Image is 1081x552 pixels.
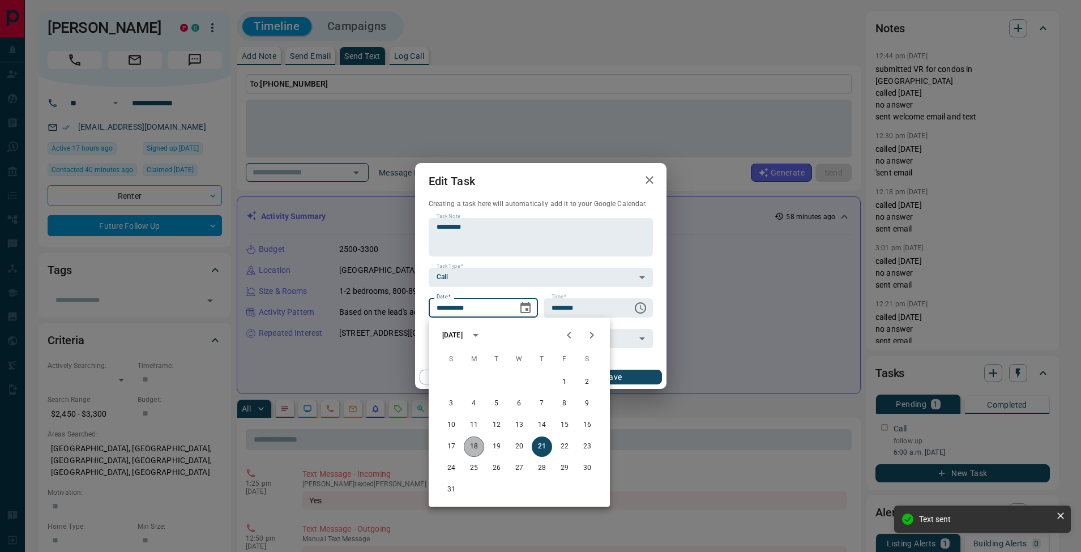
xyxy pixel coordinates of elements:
[441,437,462,457] button: 17
[441,415,462,435] button: 10
[429,268,653,287] div: Call
[532,437,552,457] button: 21
[415,163,489,199] h2: Edit Task
[441,348,462,371] span: Sunday
[437,213,460,220] label: Task Note
[532,348,552,371] span: Thursday
[580,324,603,346] button: Next month
[464,458,484,478] button: 25
[441,458,462,478] button: 24
[577,393,597,414] button: 9
[577,458,597,478] button: 30
[532,415,552,435] button: 14
[509,348,529,371] span: Wednesday
[486,458,507,478] button: 26
[437,263,463,270] label: Task Type
[420,370,516,384] button: Cancel
[532,393,552,414] button: 7
[464,348,484,371] span: Monday
[509,415,529,435] button: 13
[509,437,529,457] button: 20
[552,293,566,301] label: Time
[509,458,529,478] button: 27
[554,393,575,414] button: 8
[466,326,485,345] button: calendar view is open, switch to year view
[437,293,451,301] label: Date
[486,348,507,371] span: Tuesday
[464,437,484,457] button: 18
[554,348,575,371] span: Friday
[442,330,463,340] div: [DATE]
[486,393,507,414] button: 5
[429,199,653,209] p: Creating a task here will automatically add it to your Google Calendar.
[577,415,597,435] button: 16
[509,393,529,414] button: 6
[464,415,484,435] button: 11
[486,437,507,457] button: 19
[464,393,484,414] button: 4
[565,370,661,384] button: Save
[919,515,1052,524] div: Text sent
[514,297,537,319] button: Choose date, selected date is Aug 21, 2025
[629,297,652,319] button: Choose time, selected time is 6:00 AM
[486,415,507,435] button: 12
[554,458,575,478] button: 29
[554,437,575,457] button: 22
[577,372,597,392] button: 2
[532,458,552,478] button: 28
[441,480,462,500] button: 31
[558,324,580,346] button: Previous month
[577,348,597,371] span: Saturday
[554,415,575,435] button: 15
[441,393,462,414] button: 3
[577,437,597,457] button: 23
[554,372,575,392] button: 1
